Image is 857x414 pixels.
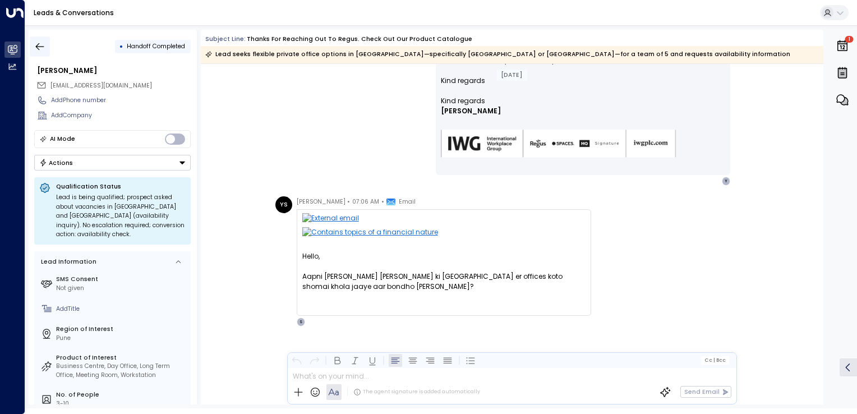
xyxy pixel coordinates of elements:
[39,159,73,167] div: Actions
[302,251,586,302] div: Hello,
[56,399,187,408] div: 3-10
[38,257,96,266] div: Lead Information
[307,353,321,367] button: Redo
[399,196,416,208] span: Email
[50,81,152,90] span: singh.yuvraj2006@gmail.com
[51,96,191,105] div: AddPhone number
[441,96,485,106] span: Kind regards
[37,66,191,76] div: [PERSON_NAME]
[381,196,384,208] span: •
[347,196,350,208] span: •
[833,34,852,58] button: 1
[56,390,187,399] label: No. of People
[56,334,187,343] div: Pune
[297,318,306,326] div: S
[441,106,501,116] span: [PERSON_NAME]
[56,362,187,380] div: Business Centre, Day Office, Long Term Office, Meeting Room, Workstation
[722,177,731,186] div: Y
[247,35,472,44] div: Thanks for reaching out to Regus. Check out our product catalogue
[50,134,75,145] div: AI Mode
[56,182,186,191] p: Qualification Status
[56,193,186,240] div: Lead is being qualified; prospect asked about vacancies in [GEOGRAPHIC_DATA] and [GEOGRAPHIC_DATA...
[56,305,187,314] div: AddTitle
[56,353,187,362] label: Product of Interest
[56,284,187,293] div: Not given
[701,356,729,364] button: Cc|Bcc
[34,155,191,171] button: Actions
[713,357,715,363] span: |
[56,275,187,284] label: SMS Consent
[275,196,292,213] div: YS
[127,42,185,50] span: Handoff Completed
[205,35,246,43] span: Subject Line:
[353,388,480,396] div: The agent signature is added automatically
[290,353,303,367] button: Undo
[205,49,790,60] div: Lead seeks flexible private office options in [GEOGRAPHIC_DATA]—specifically [GEOGRAPHIC_DATA] or...
[845,36,854,43] span: 1
[297,196,345,208] span: [PERSON_NAME]
[119,39,123,54] div: •
[51,111,191,120] div: AddCompany
[302,272,586,292] div: Aapni [PERSON_NAME] [PERSON_NAME] ki [GEOGRAPHIC_DATA] er offices koto shomai khola jaaye aar bon...
[441,130,676,158] img: AIorK4zU2Kz5WUNqa9ifSKC9jFH1hjwenjvh85X70KBOPduETvkeZu4OqG8oPuqbwvp3xfXcMQJCRtwYb-SG
[704,357,726,363] span: Cc Bcc
[34,155,191,171] div: Button group with a nested menu
[56,325,187,334] label: Region of Interest
[302,227,586,241] img: Contains topics of a financial nature
[302,213,586,227] img: External email
[441,96,725,172] div: Signature
[34,8,114,17] a: Leads & Conversations
[352,196,379,208] span: 07:06 AM
[50,81,152,90] span: [EMAIL_ADDRESS][DOMAIN_NAME]
[497,70,527,81] div: [DATE]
